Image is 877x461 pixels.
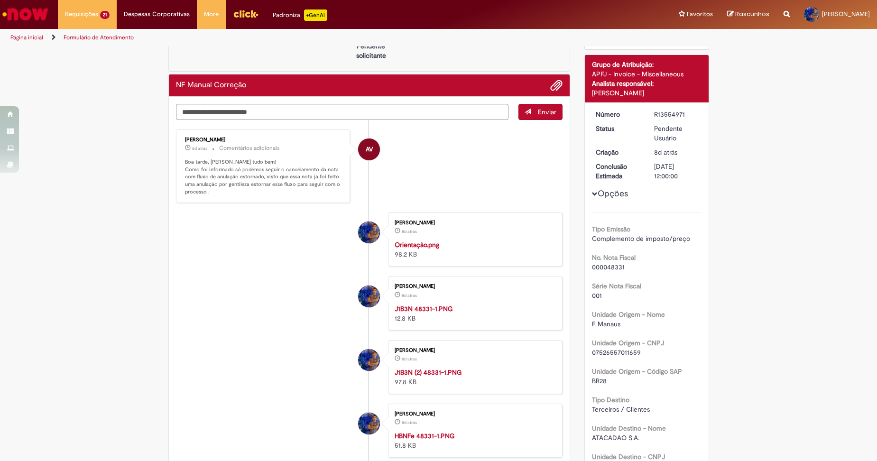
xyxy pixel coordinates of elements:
[402,229,417,234] time: 22/09/2025 12:32:08
[592,339,664,347] b: Unidade Origem - CNPJ
[395,368,462,377] a: J1B3N (2) 48331-1.PNG
[592,367,682,376] b: Unidade Origem - Código SAP
[592,60,702,69] div: Grupo de Atribuição:
[395,411,553,417] div: [PERSON_NAME]
[402,420,417,425] time: 22/09/2025 12:32:07
[518,104,563,120] button: Enviar
[654,148,677,157] time: 22/09/2025 12:32:17
[124,9,190,19] span: Despesas Corporativas
[402,420,417,425] span: 8d atrás
[592,88,702,98] div: [PERSON_NAME]
[589,110,647,119] dt: Número
[395,220,553,226] div: [PERSON_NAME]
[592,452,665,461] b: Unidade Destino - CNPJ
[395,240,553,259] div: 98.2 KB
[727,10,769,19] a: Rascunhos
[654,148,677,157] span: 8d atrás
[192,146,207,151] span: 8d atrás
[592,424,666,433] b: Unidade Destino - Nome
[592,396,629,404] b: Tipo Destino
[592,225,630,233] b: Tipo Emissão
[592,377,607,385] span: BR28
[10,34,43,41] a: Página inicial
[402,356,417,362] span: 8d atrás
[100,11,110,19] span: 21
[592,433,639,442] span: ATACADAO S.A.
[395,304,553,323] div: 12.8 KB
[1,5,50,24] img: ServiceNow
[358,413,380,434] div: Gabriel Farias Do Nascimento
[592,310,665,319] b: Unidade Origem - Nome
[366,138,373,161] span: AV
[273,9,327,21] div: Padroniza
[687,9,713,19] span: Favoritos
[304,9,327,21] p: +GenAi
[592,79,702,88] div: Analista responsável:
[358,138,380,160] div: Andreia Vieira
[395,431,553,450] div: 51.8 KB
[65,9,98,19] span: Requisições
[395,348,553,353] div: [PERSON_NAME]
[192,146,207,151] time: 22/09/2025 14:35:49
[395,432,454,440] a: HBNFe 48331-1.PNG
[395,284,553,289] div: [PERSON_NAME]
[589,162,647,181] dt: Conclusão Estimada
[589,148,647,157] dt: Criação
[402,229,417,234] span: 8d atrás
[358,286,380,307] div: Gabriel Farias Do Nascimento
[176,104,509,120] textarea: Digite sua mensagem aqui...
[592,320,620,328] span: F. Manaus
[592,234,690,243] span: Complemento de imposto/preço
[395,368,553,387] div: 97.8 KB
[592,253,636,262] b: No. Nota Fiscal
[185,137,343,143] div: [PERSON_NAME]
[348,41,394,60] p: Pendente solicitante
[592,263,625,271] span: 000048331
[395,304,452,313] a: J1B3N 48331-1.PNG
[592,282,641,290] b: Série Nota Fiscal
[395,240,439,249] a: Orientação.png
[233,7,258,21] img: click_logo_yellow_360x200.png
[64,34,134,41] a: Formulário de Atendimento
[358,221,380,243] div: Gabriel Farias Do Nascimento
[219,144,280,152] small: Comentários adicionais
[654,110,698,119] div: R13554971
[185,158,343,196] p: Boa tarde, [PERSON_NAME] tudo bem! Como foi informado só podemos seguir o cancelamento da nota co...
[592,405,650,414] span: Terceiros / Clientes
[402,293,417,298] span: 8d atrás
[7,29,578,46] ul: Trilhas de página
[592,348,641,357] span: 07526557011659
[735,9,769,18] span: Rascunhos
[402,293,417,298] time: 22/09/2025 12:32:07
[654,124,698,143] div: Pendente Usuário
[550,79,563,92] button: Adicionar anexos
[654,148,698,157] div: 22/09/2025 12:32:17
[538,108,556,116] span: Enviar
[822,10,870,18] span: [PERSON_NAME]
[592,69,702,79] div: APFJ - Invoice - Miscellaneous
[402,356,417,362] time: 22/09/2025 12:32:07
[589,124,647,133] dt: Status
[204,9,219,19] span: More
[176,81,246,90] h2: NF Manual Correção Histórico de tíquete
[358,349,380,371] div: Gabriel Farias Do Nascimento
[592,291,602,300] span: 001
[654,162,698,181] div: [DATE] 12:00:00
